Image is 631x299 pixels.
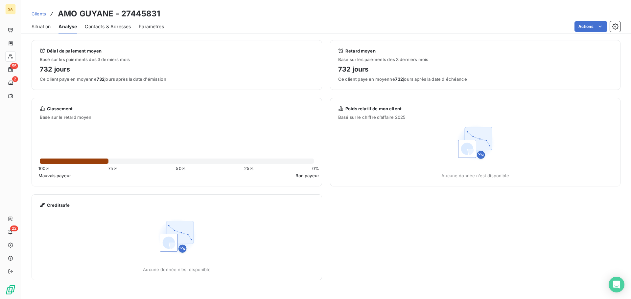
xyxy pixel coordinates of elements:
[338,64,612,75] h4: 732 jours
[32,11,46,16] span: Clients
[58,8,160,20] h3: AMO GUYANE - 27445831
[108,166,117,171] span: 75 %
[441,173,509,178] span: Aucune donnée n’est disponible
[47,48,102,53] span: Délai de paiement moyen
[40,57,314,62] span: Basé sur les paiements des 3 derniers mois
[47,203,70,208] span: Creditsafe
[32,115,322,120] span: Basé sur le retard moyen
[574,21,607,32] button: Actions
[32,23,51,30] span: Situation
[338,115,612,120] span: Basé sur le chiffre d’affaire 2025
[10,63,18,69] span: 55
[143,267,211,272] span: Aucune donnée n’est disponible
[338,76,612,82] span: Ce client paye en moyenne jours après la date d'échéance
[12,76,18,82] span: 2
[139,23,164,30] span: Paramètres
[5,285,16,295] img: Logo LeanPay
[38,166,50,171] span: 100 %
[295,173,319,178] span: Bon payeur
[40,76,314,82] span: Ce client paye en moyenne jours après la date d'émission
[5,4,16,14] div: SA
[244,166,254,171] span: 25 %
[609,277,624,292] div: Open Intercom Messenger
[345,48,376,53] span: Retard moyen
[338,57,612,62] span: Basé sur les paiements des 3 derniers mois
[345,106,402,111] span: Poids relatif de mon client
[58,23,77,30] span: Analyse
[32,11,46,17] a: Clients
[395,76,403,82] span: 732
[38,173,71,178] span: Mauvais payeur
[454,122,496,164] img: Empty state
[97,76,105,82] span: 732
[47,106,73,111] span: Classement
[156,216,198,258] img: Empty state
[176,166,185,171] span: 50 %
[10,225,18,231] span: 22
[85,23,131,30] span: Contacts & Adresses
[312,166,319,171] span: 0 %
[40,64,314,75] h4: 732 jours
